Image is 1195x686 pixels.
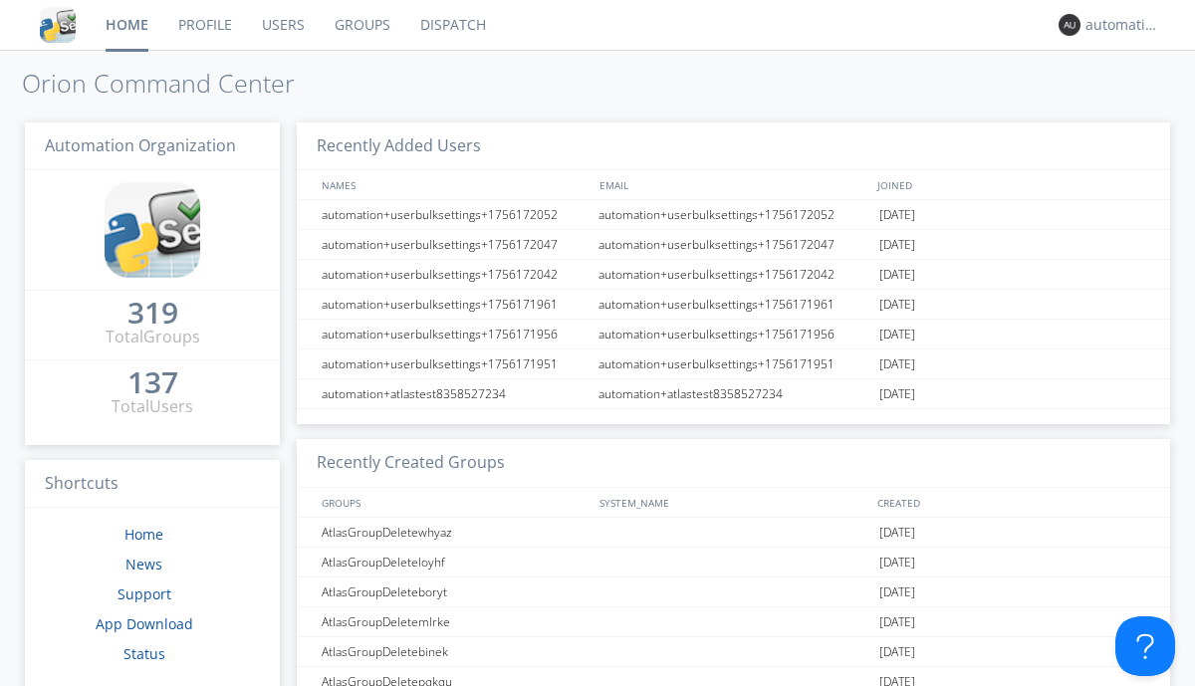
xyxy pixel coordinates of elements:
[594,230,874,259] div: automation+userbulksettings+1756172047
[879,260,915,290] span: [DATE]
[297,548,1170,577] a: AtlasGroupDeleteloyhf[DATE]
[297,637,1170,667] a: AtlasGroupDeletebinek[DATE]
[127,372,178,395] a: 137
[879,290,915,320] span: [DATE]
[879,230,915,260] span: [DATE]
[127,372,178,392] div: 137
[297,577,1170,607] a: AtlasGroupDeleteboryt[DATE]
[317,637,593,666] div: AtlasGroupDeletebinek
[594,290,874,319] div: automation+userbulksettings+1756171961
[872,488,1151,517] div: CREATED
[112,395,193,418] div: Total Users
[879,349,915,379] span: [DATE]
[297,518,1170,548] a: AtlasGroupDeletewhyaz[DATE]
[879,548,915,577] span: [DATE]
[118,584,171,603] a: Support
[595,170,872,199] div: EMAIL
[317,200,593,229] div: automation+userbulksettings+1756172052
[317,607,593,636] div: AtlasGroupDeletemlrke
[317,548,593,576] div: AtlasGroupDeleteloyhf
[1085,15,1160,35] div: automation+atlas0004
[879,607,915,637] span: [DATE]
[297,607,1170,637] a: AtlasGroupDeletemlrke[DATE]
[872,170,1151,199] div: JOINED
[594,349,874,378] div: automation+userbulksettings+1756171951
[25,460,280,509] h3: Shortcuts
[297,379,1170,409] a: automation+atlastest8358527234automation+atlastest8358527234[DATE]
[123,644,165,663] a: Status
[595,488,872,517] div: SYSTEM_NAME
[317,290,593,319] div: automation+userbulksettings+1756171961
[297,122,1170,171] h3: Recently Added Users
[1115,616,1175,676] iframe: Toggle Customer Support
[317,260,593,289] div: automation+userbulksettings+1756172042
[317,230,593,259] div: automation+userbulksettings+1756172047
[879,518,915,548] span: [DATE]
[317,379,593,408] div: automation+atlastest8358527234
[317,577,593,606] div: AtlasGroupDeleteboryt
[125,555,162,573] a: News
[594,379,874,408] div: automation+atlastest8358527234
[594,320,874,348] div: automation+userbulksettings+1756171956
[106,326,200,348] div: Total Groups
[879,637,915,667] span: [DATE]
[297,260,1170,290] a: automation+userbulksettings+1756172042automation+userbulksettings+1756172042[DATE]
[124,525,163,544] a: Home
[317,488,590,517] div: GROUPS
[105,182,200,278] img: cddb5a64eb264b2086981ab96f4c1ba7
[96,614,193,633] a: App Download
[297,320,1170,349] a: automation+userbulksettings+1756171956automation+userbulksettings+1756171956[DATE]
[317,320,593,348] div: automation+userbulksettings+1756171956
[879,577,915,607] span: [DATE]
[879,200,915,230] span: [DATE]
[594,200,874,229] div: automation+userbulksettings+1756172052
[297,349,1170,379] a: automation+userbulksettings+1756171951automation+userbulksettings+1756171951[DATE]
[297,290,1170,320] a: automation+userbulksettings+1756171961automation+userbulksettings+1756171961[DATE]
[879,320,915,349] span: [DATE]
[879,379,915,409] span: [DATE]
[297,200,1170,230] a: automation+userbulksettings+1756172052automation+userbulksettings+1756172052[DATE]
[45,134,236,156] span: Automation Organization
[317,518,593,547] div: AtlasGroupDeletewhyaz
[40,7,76,43] img: cddb5a64eb264b2086981ab96f4c1ba7
[297,439,1170,488] h3: Recently Created Groups
[127,303,178,323] div: 319
[1059,14,1080,36] img: 373638.png
[127,303,178,326] a: 319
[317,170,590,199] div: NAMES
[297,230,1170,260] a: automation+userbulksettings+1756172047automation+userbulksettings+1756172047[DATE]
[317,349,593,378] div: automation+userbulksettings+1756171951
[594,260,874,289] div: automation+userbulksettings+1756172042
